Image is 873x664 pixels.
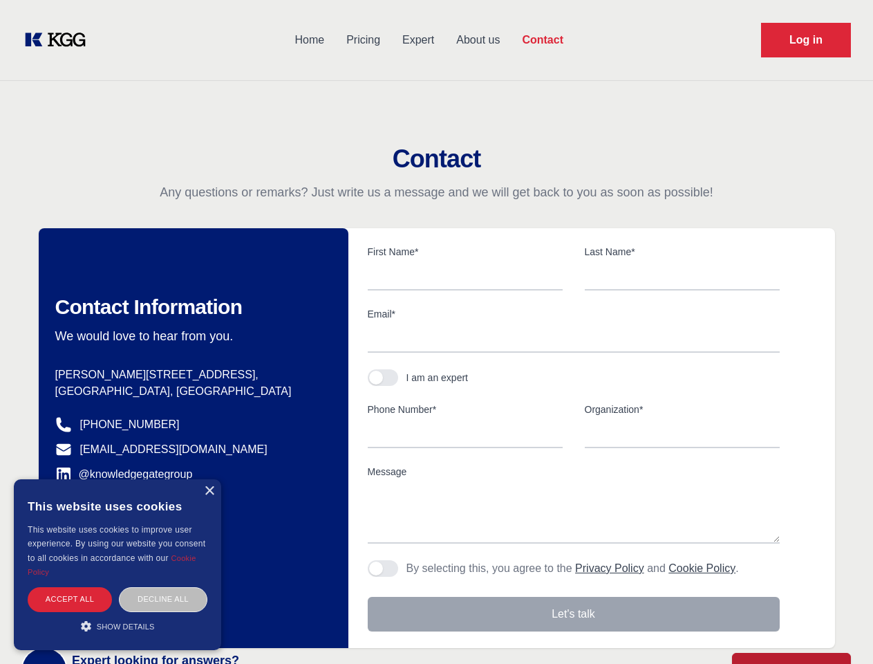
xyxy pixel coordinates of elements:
a: Pricing [335,22,391,58]
label: Email* [368,307,780,321]
div: I am an expert [406,371,469,385]
div: This website uses cookies [28,490,207,523]
iframe: Chat Widget [804,598,873,664]
div: Close [204,486,214,497]
a: Expert [391,22,445,58]
p: By selecting this, you agree to the and . [406,560,739,577]
div: Decline all [119,587,207,611]
label: Organization* [585,403,780,416]
a: [EMAIL_ADDRESS][DOMAIN_NAME] [80,441,267,458]
a: Cookie Policy [668,562,735,574]
a: Cookie Policy [28,554,196,576]
div: Show details [28,619,207,633]
p: [PERSON_NAME][STREET_ADDRESS], [55,367,326,383]
a: [PHONE_NUMBER] [80,416,180,433]
a: @knowledgegategroup [55,466,193,483]
h2: Contact Information [55,295,326,320]
a: Home [283,22,335,58]
span: This website uses cookies to improve user experience. By using our website you consent to all coo... [28,525,205,563]
a: KOL Knowledge Platform: Talk to Key External Experts (KEE) [22,29,97,51]
label: Phone Number* [368,403,563,416]
div: Accept all [28,587,112,611]
p: [GEOGRAPHIC_DATA], [GEOGRAPHIC_DATA] [55,383,326,400]
h2: Contact [17,145,856,173]
a: About us [445,22,511,58]
span: Show details [97,622,155,631]
label: Message [368,465,780,479]
a: Privacy Policy [575,562,644,574]
p: We would love to hear from you. [55,328,326,344]
p: Any questions or remarks? Just write us a message and we will get back to you as soon as possible! [17,184,856,201]
label: First Name* [368,245,563,259]
a: Contact [511,22,574,58]
label: Last Name* [585,245,780,259]
a: Request Demo [761,23,851,57]
button: Let's talk [368,597,780,631]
